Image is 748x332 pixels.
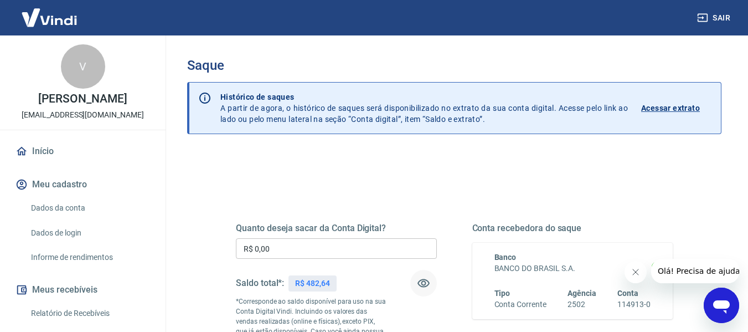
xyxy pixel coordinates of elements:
button: Meus recebíveis [13,278,152,302]
h6: 2502 [568,299,596,310]
h5: Saldo total*: [236,278,284,289]
span: Conta [617,289,638,298]
a: Relatório de Recebíveis [27,302,152,325]
p: [PERSON_NAME] [38,93,127,105]
h6: Conta Corrente [494,299,546,310]
h6: 114913-0 [617,299,651,310]
iframe: Mensagem da empresa [651,259,739,283]
a: Dados de login [27,222,152,244]
a: Dados da conta [27,197,152,219]
span: Tipo [494,289,510,298]
iframe: Botão para abrir a janela de mensagens [704,288,739,323]
h3: Saque [187,58,721,73]
div: V [61,44,105,89]
iframe: Fechar mensagem [625,261,647,283]
h6: BANCO DO BRASIL S.A. [494,263,651,274]
span: Banco [494,253,517,262]
p: Acessar extrato [641,103,700,114]
p: [EMAIL_ADDRESS][DOMAIN_NAME] [22,109,144,121]
span: Olá! Precisa de ajuda? [7,8,93,17]
img: Vindi [13,1,85,34]
a: Informe de rendimentos [27,246,152,269]
span: Agência [568,289,596,298]
p: R$ 482,64 [295,278,330,289]
a: Acessar extrato [641,91,712,125]
p: A partir de agora, o histórico de saques será disponibilizado no extrato da sua conta digital. Ac... [220,91,628,125]
button: Sair [695,8,735,28]
button: Meu cadastro [13,172,152,197]
h5: Conta recebedora do saque [472,223,673,234]
h5: Quanto deseja sacar da Conta Digital? [236,223,437,234]
p: Histórico de saques [220,91,628,103]
a: Início [13,139,152,164]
